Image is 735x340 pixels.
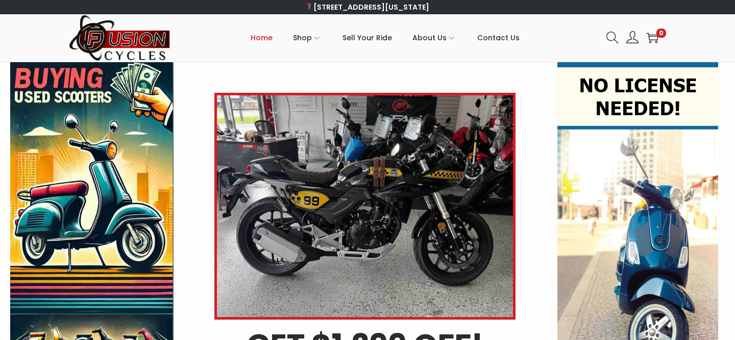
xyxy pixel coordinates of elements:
a: Sell Your Ride [342,15,392,61]
a: [STREET_ADDRESS][US_STATE] [306,2,430,12]
nav: Primary navigation [171,15,599,61]
img: Woostify retina logo [69,14,171,62]
span: Sell Your Ride [342,25,392,50]
a: Contact Us [477,15,520,61]
img: 📍 [306,3,313,10]
span: Home [251,25,273,50]
a: About Us [412,15,457,61]
a: 0 [646,32,658,44]
a: Home [251,15,273,61]
span: About Us [412,25,447,50]
span: Shop [293,25,312,50]
span: Contact Us [477,25,520,50]
a: Shop [293,15,322,61]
